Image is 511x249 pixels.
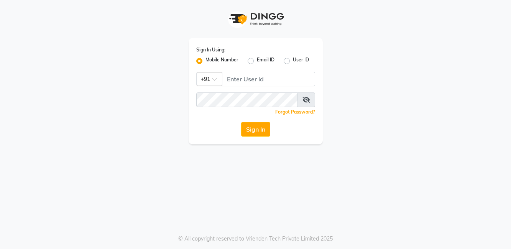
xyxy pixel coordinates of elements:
[196,46,225,53] label: Sign In Using:
[222,72,315,86] input: Username
[241,122,270,137] button: Sign In
[275,109,315,115] a: Forgot Password?
[293,56,309,66] label: User ID
[257,56,274,66] label: Email ID
[225,8,286,30] img: logo1.svg
[205,56,238,66] label: Mobile Number
[196,92,298,107] input: Username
